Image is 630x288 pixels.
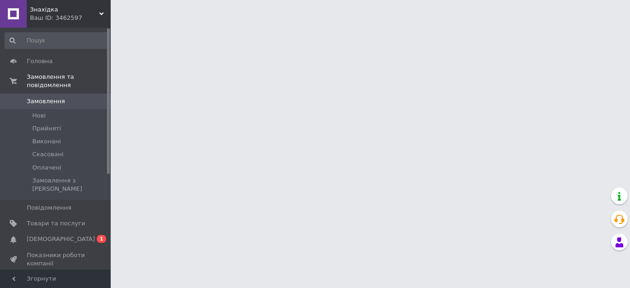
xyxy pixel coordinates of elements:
[27,219,85,228] span: Товари та послуги
[97,235,106,243] span: 1
[27,204,71,212] span: Повідомлення
[27,251,85,268] span: Показники роботи компанії
[32,176,108,193] span: Замовлення з [PERSON_NAME]
[32,164,61,172] span: Оплачені
[27,57,53,65] span: Головна
[27,97,65,106] span: Замовлення
[32,112,46,120] span: Нові
[27,73,111,89] span: Замовлення та повідомлення
[30,14,111,22] div: Ваш ID: 3462597
[27,235,95,243] span: [DEMOGRAPHIC_DATA]
[32,124,61,133] span: Прийняті
[30,6,99,14] span: Знахідка
[32,150,64,159] span: Скасовані
[32,137,61,146] span: Виконані
[5,32,109,49] input: Пошук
